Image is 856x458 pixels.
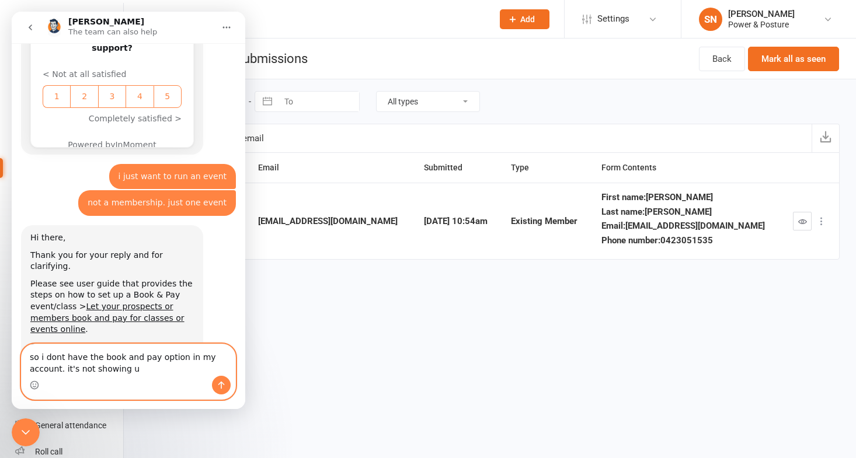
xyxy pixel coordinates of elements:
a: General attendance kiosk mode [15,412,123,439]
button: 4 [114,74,141,96]
div: Hi there,Thank you for your reply and for clarifying.Please see user guide that provides the step... [9,214,192,388]
th: Email [248,153,413,183]
span: 5 [144,79,168,91]
button: 5 [142,74,170,96]
button: 2 [58,74,86,96]
div: Powered by [31,127,170,139]
div: < Not at all satisfied [31,57,170,69]
span: 3 [88,79,113,91]
textarea: Message… [10,333,224,364]
input: Search... [154,11,485,27]
div: Thank you for your reply and for clarifying. [19,238,182,261]
div: SN [699,8,722,31]
span: Add [520,15,535,24]
div: Completely satisfied > [31,101,170,113]
button: Add [500,9,549,29]
div: Bec says… [9,214,224,414]
div: [DATE] 10:54am [424,216,490,226]
div: General attendance [35,421,106,430]
div: Phone number : 0423051535 [601,236,771,246]
div: Power & Posture [728,19,795,30]
input: Search by name or email [141,124,812,152]
th: Form Contents [591,153,781,183]
div: not a membership. just one event [67,179,224,204]
div: Roll call [35,447,62,456]
a: InMoment [103,128,144,138]
span: 4 [116,79,140,91]
th: Type [500,153,591,183]
th: Submitted [413,153,500,183]
div: not a membership. just one event [76,186,215,197]
button: 1 [31,74,58,96]
span: 1 [33,79,57,91]
div: i just want to run an event [107,159,215,171]
div: Email : [EMAIL_ADDRESS][DOMAIN_NAME] [601,221,771,231]
div: Last name : [PERSON_NAME] [601,207,771,217]
div: [PERSON_NAME] [728,9,795,19]
input: To [278,92,359,111]
button: Home [204,5,226,27]
button: Send a message… [200,364,219,383]
p: The team can also help [57,15,145,26]
iframe: Intercom live chat [12,418,40,446]
a: Back [699,47,745,71]
div: Hi there, [19,221,182,232]
a: Let your prospects or members book and pay for classes or events online [19,290,173,322]
iframe: Intercom live chat [12,12,245,409]
span: Settings [597,6,629,32]
div: Shimi says… [9,179,224,214]
div: Please see user guide that provides the steps on how to set up a Book & Pay event/class > . [19,267,182,324]
div: [EMAIL_ADDRESS][DOMAIN_NAME] [258,216,402,226]
span: 2 [60,79,85,91]
div: Existing Member [511,216,580,226]
button: 3 [86,74,114,96]
div: Shimi says… [9,152,224,179]
div: Should you have further questions, please feel free to contact us. [19,330,182,352]
div: First name : [PERSON_NAME] [601,193,771,202]
button: Mark all as seen [748,47,839,71]
div: i just want to run an event [98,152,224,178]
button: Emoji picker [18,369,27,378]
